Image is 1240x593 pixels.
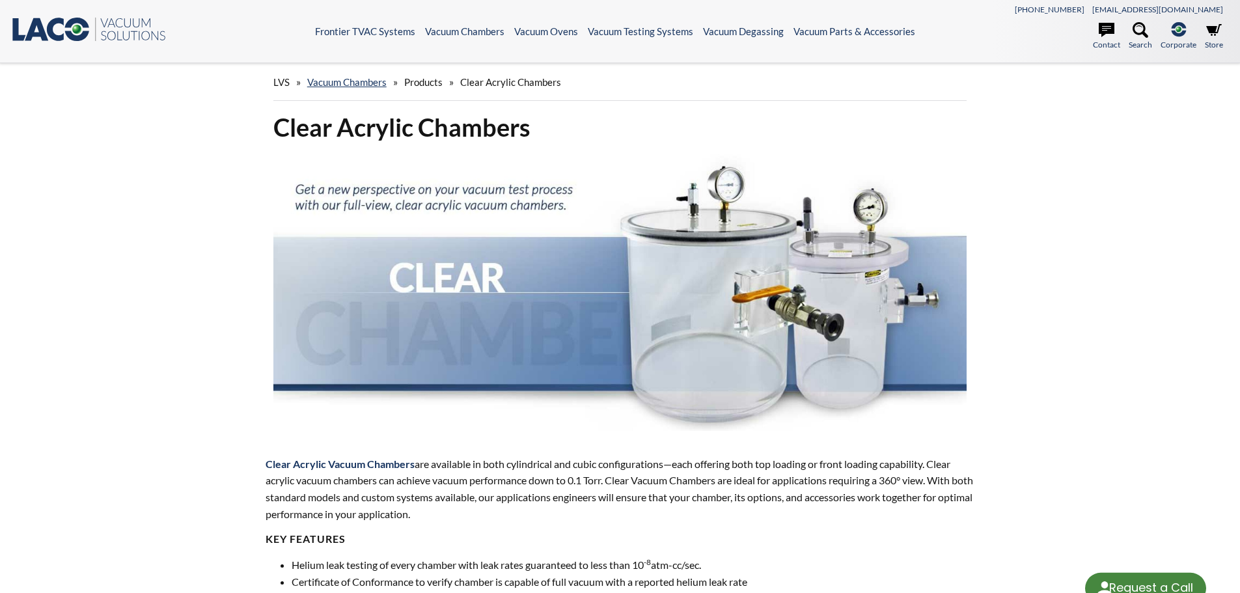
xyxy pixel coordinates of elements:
[588,25,693,37] a: Vacuum Testing Systems
[404,76,443,88] span: Products
[425,25,504,37] a: Vacuum Chambers
[514,25,578,37] a: Vacuum Ovens
[273,154,967,431] img: Clear Chambers header
[644,557,651,567] sup: -8
[315,25,415,37] a: Frontier TVAC Systems
[266,532,975,546] h4: KEY FEATURES
[1015,5,1084,14] a: [PHONE_NUMBER]
[273,76,290,88] span: LVS
[273,64,967,101] div: » » »
[1092,5,1223,14] a: [EMAIL_ADDRESS][DOMAIN_NAME]
[1093,22,1120,51] a: Contact
[460,76,561,88] span: Clear Acrylic Chambers
[793,25,915,37] a: Vacuum Parts & Accessories
[292,557,975,573] li: Helium leak testing of every chamber with leak rates guaranteed to less than 10 atm-cc/sec.
[1129,22,1152,51] a: Search
[703,25,784,37] a: Vacuum Degassing
[273,111,967,143] h1: Clear Acrylic Chambers
[266,456,975,522] p: are available in both cylindrical and cubic configurations—each offering both top loading or fron...
[307,76,387,88] a: Vacuum Chambers
[1161,38,1196,51] span: Corporate
[1205,22,1223,51] a: Store
[266,458,415,470] span: Clear Acrylic Vacuum Chambers
[292,573,975,590] li: Certificate of Conformance to verify chamber is capable of full vacuum with a reported helium lea...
